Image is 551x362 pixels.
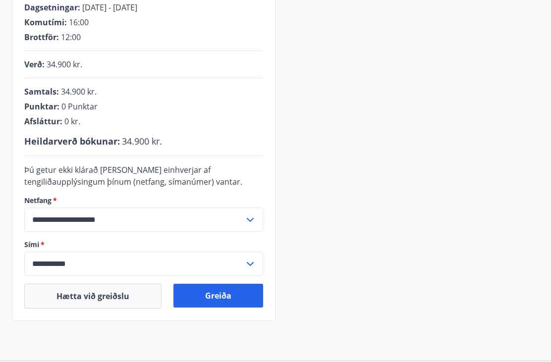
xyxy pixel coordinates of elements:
[24,164,242,187] span: Þú getur ekki klárað [PERSON_NAME] einhverjar af tengiliðaupplýsingum þínum (netfang, símanúmer) ...
[24,135,120,147] span: Heildarverð bókunar :
[122,135,162,147] span: 34.900 kr.
[24,59,45,70] span: Verð :
[24,17,67,28] span: Komutími :
[64,116,80,127] span: 0 kr.
[61,86,97,97] span: 34.900 kr.
[24,284,162,309] button: Hætta við greiðslu
[69,17,89,28] span: 16:00
[24,240,263,250] label: Sími
[47,59,82,70] span: 34.900 kr.
[173,284,263,308] button: Greiða
[24,116,62,127] span: Afsláttur :
[82,2,137,13] span: [DATE] - [DATE]
[24,196,263,206] label: Netfang
[61,32,81,43] span: 12:00
[24,101,59,112] span: Punktar :
[24,32,59,43] span: Brottför :
[61,101,98,112] span: 0 Punktar
[24,2,80,13] span: Dagsetningar :
[24,86,59,97] span: Samtals :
